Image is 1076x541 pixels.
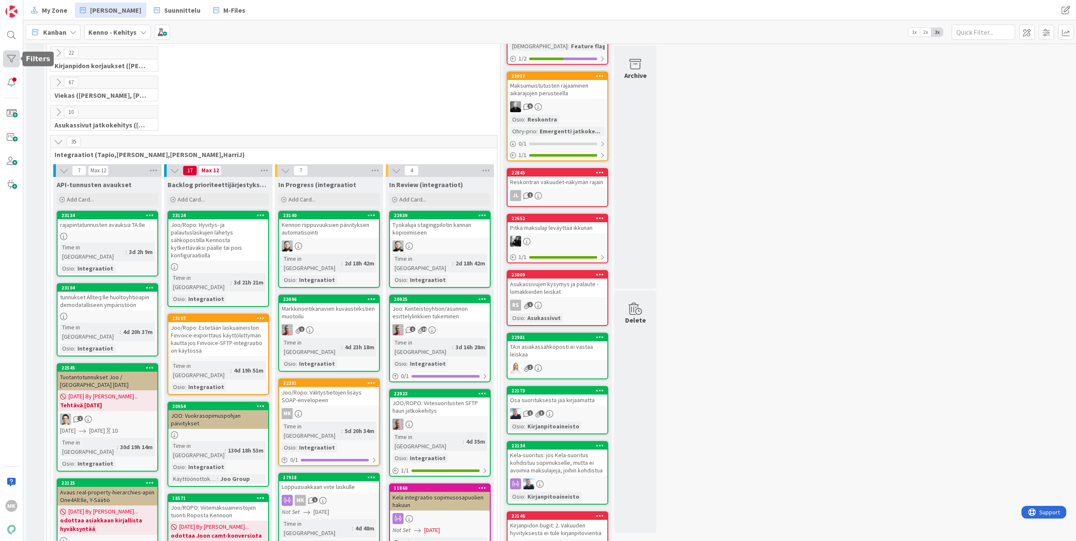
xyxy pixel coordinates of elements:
[453,259,487,268] div: 2d 18h 42m
[539,410,544,416] span: 3
[171,273,231,292] div: Time in [GEOGRAPHIC_DATA]
[527,192,533,198] span: 1
[282,359,296,368] div: Osio
[527,410,533,416] span: 1
[463,437,464,446] span: :
[279,474,379,481] div: 17918
[282,519,352,538] div: Time in [GEOGRAPHIC_DATA]
[353,524,376,533] div: 4d 48m
[401,372,409,381] span: 0 / 1
[390,390,490,397] div: 22923
[390,212,490,238] div: 22939Työkaluja stagingpilotin kannan kopioimiseen
[178,196,205,203] span: Add Card...
[58,284,157,292] div: 23104
[507,168,608,207] a: 22845Reskontran vakuudet-näkymän rajainJL
[58,479,157,487] div: 22125
[282,508,300,516] i: Not Set
[389,295,491,382] a: 20925Joo: Kiinteistöyhtiön/asunnon esittelylinkkien tukeminenHJTime in [GEOGRAPHIC_DATA]:3d 16h 2...
[508,300,607,311] div: RS
[75,3,146,18] a: [PERSON_NAME]
[278,378,380,466] a: 22201Joo/Ropo: Välitystietojen lisäys SOAP-envelopeenMKTime in [GEOGRAPHIC_DATA]:5d 20h 34mOsio:I...
[57,283,158,356] a: 23104tunnukset Allteq:lle huoltoyhtiöapin demodatalliseen ympäristöönTime in [GEOGRAPHIC_DATA]:4d...
[390,465,490,476] div: 1/1
[278,295,380,372] a: 23096Markkinointikanavien kuvaustekstien muotoiluHJTime in [GEOGRAPHIC_DATA]:4d 23h 18mOsio:Integ...
[510,115,524,124] div: Osio
[26,3,72,18] a: My Zone
[408,275,448,284] div: Integraatiot
[75,459,115,468] div: Integraatiot
[168,315,268,356] div: 23107Joo/Ropo: Estetään laskuaineiston Finvoice-exporttaus käyttöliittymän kautta jos Finvoice-SF...
[279,379,379,406] div: 22201Joo/Ropo: Välitystietojen lisäys SOAP-envelopeen
[390,212,490,219] div: 22939
[511,73,607,79] div: 23017
[508,236,607,247] div: KM
[393,324,403,335] img: HJ
[527,364,533,370] span: 1
[393,275,406,284] div: Osio
[393,338,452,356] div: Time in [GEOGRAPHIC_DATA]
[393,526,411,534] i: Not Set
[508,341,607,360] div: TA:n asiakassähköposti ei vastaa leiskaa
[168,403,268,410] div: 20954
[60,243,126,261] div: Time in [GEOGRAPHIC_DATA]
[510,313,524,323] div: Osio
[510,422,524,431] div: Osio
[171,294,185,304] div: Osio
[58,292,157,310] div: tunnukset Allteq:lle huoltoyhtiöapin demodatalliseen ympäristöön
[296,359,297,368] span: :
[569,41,608,51] div: Feature flag
[508,271,607,279] div: 23009
[279,212,379,219] div: 23140
[508,387,607,406] div: 22173Osa suorituksesta jää kirjaamatta
[297,359,337,368] div: Integraatiot
[149,3,206,18] a: Suunnittelu
[168,322,268,356] div: Joo/Ropo: Estetään laskuaineiston Finvoice-exporttaus käyttöliittymän kautta jos Finvoice-SFTP-in...
[341,342,343,352] span: :
[507,333,608,379] a: 22981TA:n asiakassähköposti ei vastaa leiskaaSL
[69,392,138,401] span: [DATE] By [PERSON_NAME]...
[507,441,608,505] a: 22134Kela-suoritus: jos Kela-suoritus kohdistuu sopimukselle, mutta ei avoimia maksulajeja, joihi...
[568,41,569,51] span: :
[296,443,297,452] span: :
[279,295,379,303] div: 23096
[525,313,563,323] div: Asukassivut
[278,211,380,288] a: 23140Kennon riippuvuuksien päivityksen automatisointiSHTime in [GEOGRAPHIC_DATA]:2d 18h 42mOsio:I...
[421,326,427,332] span: 10
[127,247,155,257] div: 3d 2h 9m
[279,324,379,335] div: HJ
[390,240,490,251] div: SH
[69,507,138,516] span: [DATE] By [PERSON_NAME]...
[217,474,218,483] span: :
[5,6,17,17] img: Visit kanbanzone.com
[507,214,608,263] a: 22652Pitkä maksulaji leväyttää ikkunanKM1/1
[508,512,607,520] div: 22146
[282,275,296,284] div: Osio
[511,215,607,221] div: 22652
[279,455,379,465] div: 0/1
[511,513,607,519] div: 22146
[390,492,490,511] div: Kela integraatio sopimusosapuolien hakuun
[282,408,293,419] div: MK
[279,212,379,238] div: 23140Kennon riippuvuuksien päivityksen automatisointi
[507,386,608,434] a: 22173Osa suorituksesta jää kirjaamattaJJOsio:Kirjanpitoaineisto
[508,215,607,222] div: 22652
[223,5,245,15] span: M-Files
[393,254,452,273] div: Time in [GEOGRAPHIC_DATA]
[18,1,38,11] span: Support
[394,391,490,397] div: 22923
[168,315,268,322] div: 23107
[508,138,607,149] div: 0/1
[393,240,403,251] img: SH
[452,259,453,268] span: :
[510,300,521,311] div: RS
[524,313,525,323] span: :
[186,462,226,472] div: Integraatiot
[171,474,217,483] div: Käyttöönottokriittisyys
[399,196,426,203] span: Add Card...
[508,190,607,201] div: JL
[58,479,157,505] div: 22125Avaus real-property-hierarchies-apiin One4All:lle, Y-Säätiö
[390,390,490,416] div: 22923JOO/ROPO: Viitesuoritusten SFTP haun jatkokehitys
[343,342,376,352] div: 4d 23h 18m
[58,364,157,372] div: 22545
[508,512,607,538] div: 22146Kirjanpidon bugit: 2. Vakuuden hyvityksestä ei tule kirjanpitovientiä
